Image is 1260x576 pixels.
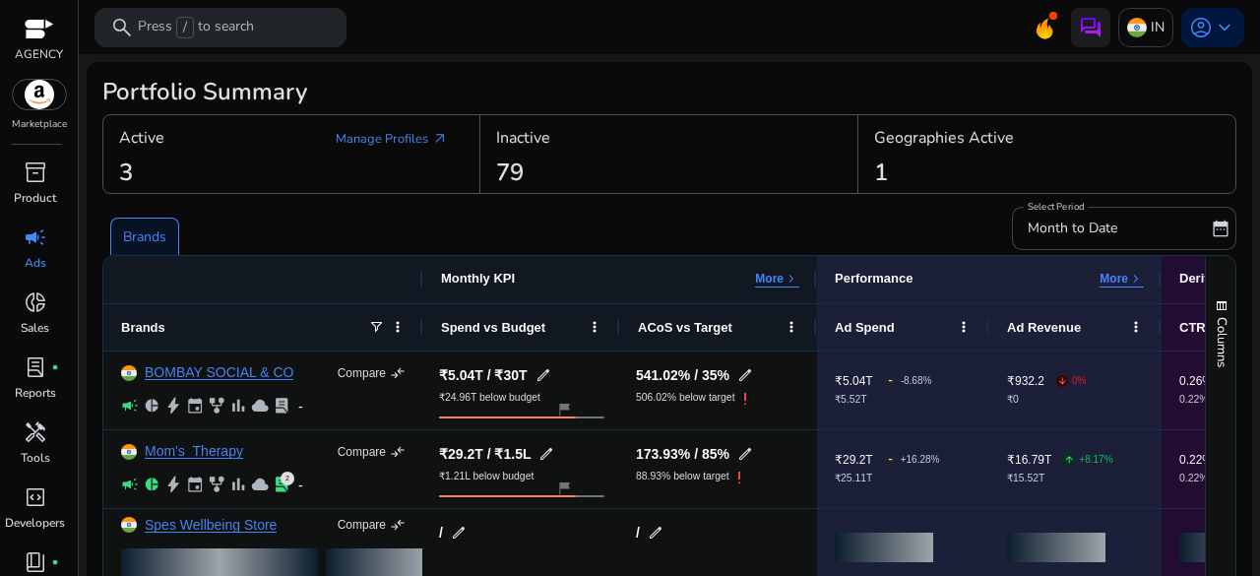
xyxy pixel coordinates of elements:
[432,131,448,147] span: arrow_outward
[251,476,269,493] span: cloud
[24,355,47,379] span: lab_profile
[1211,219,1230,238] span: date_range
[1064,455,1074,465] span: arrow_upward
[390,365,406,381] span: compare_arrows
[24,290,47,314] span: donut_small
[1179,320,1206,335] span: CTR
[1127,18,1147,37] img: in.svg
[24,160,47,184] span: inventory_2
[496,159,524,187] h2: 79
[145,444,243,459] a: Mom's_Therapy
[1079,455,1112,465] p: +8.17%
[874,159,888,187] h2: 1
[51,558,59,566] span: fiber_manual_record
[1057,376,1067,386] span: arrow_downward
[208,397,225,415] span: family_history
[835,395,931,405] p: ₹5.52T
[119,129,164,148] h4: Active
[145,365,293,380] a: BOMBAY SOCIAL & CO
[15,384,56,402] p: Reports
[208,476,225,493] span: family_history
[121,476,139,493] span: campaign
[735,389,755,409] span: exclamation
[5,514,65,532] p: Developers
[1179,454,1213,466] p: 0.22%
[729,468,749,487] span: exclamation
[835,375,873,387] p: ₹5.04T
[835,271,913,288] div: Performance
[1028,219,1117,237] span: Month to Date
[1072,376,1086,386] p: 0%
[1028,200,1084,214] mat-label: Select Period
[51,363,59,371] span: fiber_manual_record
[24,420,47,444] span: handyman
[439,472,534,481] p: ₹1.21L below budget
[123,226,166,247] p: Brands
[1007,320,1081,335] span: Ad Revenue
[24,485,47,509] span: code_blocks
[1213,317,1230,367] span: Columns
[636,393,735,403] p: 506.02% below target
[338,444,386,460] p: Compare
[755,271,784,287] p: More
[1100,271,1128,287] p: More
[784,271,799,287] span: keyboard_arrow_right
[273,397,290,415] span: lab_profile
[439,393,540,403] p: ₹24.96T below budget
[143,397,160,415] span: pie_chart
[636,447,729,461] h5: 173.93% / 85%
[1007,395,1086,405] p: ₹0
[441,320,545,335] span: Spend vs Budget
[164,397,182,415] span: bolt
[121,397,139,415] span: campaign
[25,254,46,272] p: Ads
[21,449,50,467] p: Tools
[901,376,932,386] p: -8.68%
[1151,10,1165,44] p: IN
[273,476,290,493] span: lab_profile
[119,159,133,187] h2: 3
[24,550,47,574] span: book_4
[1179,375,1213,387] p: 0.26%
[439,368,528,382] h5: ₹5.04T / ₹30T
[1189,16,1213,39] span: account_circle
[176,17,194,38] span: /
[439,526,443,540] h5: /
[186,476,204,493] span: event
[121,517,137,533] img: in.svg
[110,16,134,39] span: search
[121,444,137,460] img: in.svg
[638,320,732,335] span: ACoS vs Target
[1007,375,1044,387] p: ₹932.2
[102,78,1236,106] h2: Portfolio Summary
[1213,16,1236,39] span: keyboard_arrow_down
[138,17,254,38] p: Press to search
[835,454,873,466] p: ₹29.2T
[145,518,277,533] a: Spes Wellbeing Store
[320,121,464,157] a: Manage Profiles
[1007,474,1113,483] p: ₹15.52T
[13,80,66,109] img: amazon.svg
[538,446,554,462] span: edit
[338,365,386,381] p: Compare
[835,320,895,335] span: Ad Spend
[901,455,940,465] p: +16.28%
[229,476,247,493] span: bar_chart
[737,367,753,383] span: edit
[338,517,386,533] p: Compare
[251,397,269,415] span: cloud
[556,480,572,496] span: flag_2
[888,360,893,401] span: -
[439,447,531,461] h5: ₹29.2T / ₹1.5L
[186,397,204,415] span: event
[390,444,406,460] span: compare_arrows
[12,117,67,132] p: Marketplace
[888,439,893,480] span: -
[636,472,729,481] p: 88.93% below target
[21,319,49,337] p: Sales
[229,397,247,415] span: bar_chart
[451,525,467,541] span: edit
[1128,271,1144,287] span: keyboard_arrow_right
[281,472,294,485] div: 2
[1007,533,1105,562] div: loading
